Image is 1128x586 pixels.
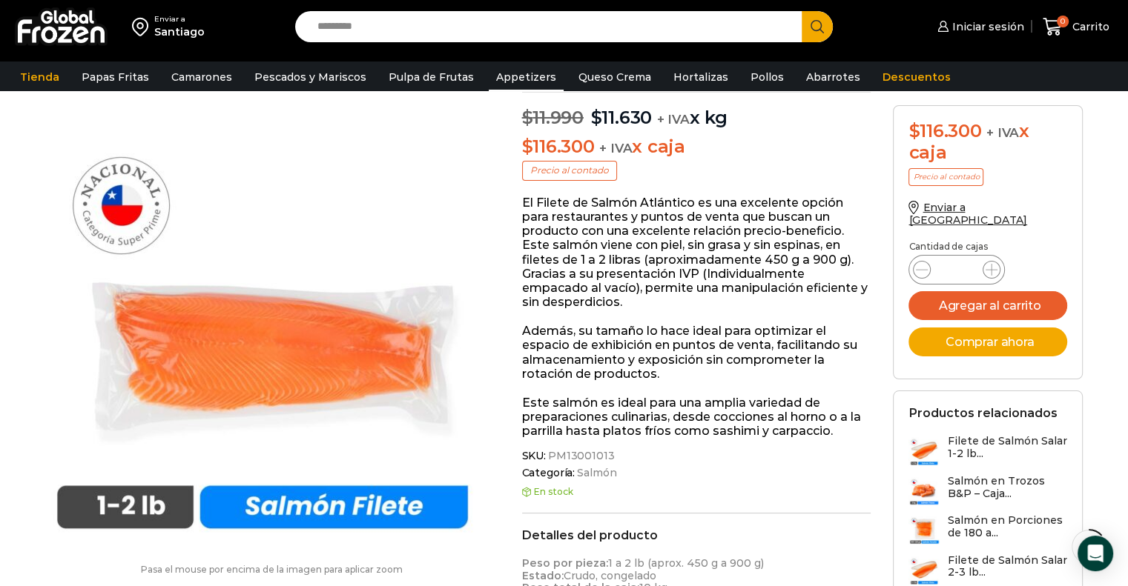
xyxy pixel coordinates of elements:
div: Open Intercom Messenger [1078,536,1113,571]
h3: Salmón en Trozos B&P – Caja... [947,475,1067,500]
div: x caja [908,121,1067,164]
p: Cantidad de cajas [908,242,1067,252]
img: address-field-icon.svg [132,14,154,39]
a: Pulpa de Frutas [381,63,481,91]
p: Precio al contado [908,168,983,186]
a: Abarrotes [799,63,868,91]
span: $ [522,136,533,157]
button: Agregar al carrito [908,291,1067,320]
h2: Productos relacionados [908,406,1057,420]
button: Search button [802,11,833,42]
p: Pasa el mouse por encima de la imagen para aplicar zoom [44,565,499,575]
a: Pollos [743,63,791,91]
p: En stock [522,487,871,497]
p: x kg [522,92,871,129]
a: Enviar a [GEOGRAPHIC_DATA] [908,201,1027,227]
strong: Estado: [522,569,564,582]
a: Filete de Salmón Salar 2-3 lb... [908,554,1067,586]
bdi: 11.630 [591,107,652,128]
span: Iniciar sesión [949,19,1024,34]
a: Tienda [13,63,67,91]
a: Salmón en Porciones de 180 a... [908,514,1067,546]
bdi: 11.990 [522,107,584,128]
span: $ [591,107,602,128]
span: + IVA [986,125,1019,140]
span: SKU: [522,450,871,462]
p: El Filete de Salmón Atlántico es una excelente opción para restaurantes y puntos de venta que bus... [522,196,871,310]
span: + IVA [657,112,690,127]
a: Iniciar sesión [934,12,1024,41]
h3: Filete de Salmón Salar 1-2 lb... [947,435,1067,460]
span: PM13001013 [546,450,615,462]
span: Carrito [1069,19,1109,34]
p: Además, su tamaño lo hace ideal para optimizar el espacio de exhibición en puntos de venta, facil... [522,324,871,381]
p: x caja [522,136,871,158]
a: 0 Carrito [1039,10,1113,44]
a: Queso Crema [571,63,659,91]
span: 0 [1057,16,1069,27]
span: $ [908,120,920,141]
h2: Detalles del producto [522,528,871,542]
strong: Peso por pieza: [522,556,608,570]
a: Filete de Salmón Salar 1-2 lb... [908,435,1067,467]
a: Salmón [575,467,616,479]
a: Hortalizas [666,63,736,91]
bdi: 116.300 [522,136,595,157]
h3: Filete de Salmón Salar 2-3 lb... [947,554,1067,579]
div: Enviar a [154,14,205,24]
bdi: 116.300 [908,120,981,141]
img: salmon 1-2 libras super prime [45,105,490,550]
span: Categoría: [522,467,871,479]
a: Camarones [164,63,240,91]
a: Salmón en Trozos B&P – Caja... [908,475,1067,507]
p: Este salmón es ideal para una amplia variedad de preparaciones culinarias, desde cocciones al hor... [522,396,871,439]
div: Santiago [154,24,205,39]
a: Papas Fritas [74,63,156,91]
button: Comprar ahora [908,327,1067,356]
a: Appetizers [489,63,564,91]
span: $ [522,107,533,128]
h3: Salmón en Porciones de 180 a... [947,514,1067,539]
p: Precio al contado [522,161,617,180]
span: + IVA [599,141,632,156]
a: Descuentos [875,63,958,91]
a: Pescados y Mariscos [247,63,374,91]
input: Product quantity [943,259,971,280]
